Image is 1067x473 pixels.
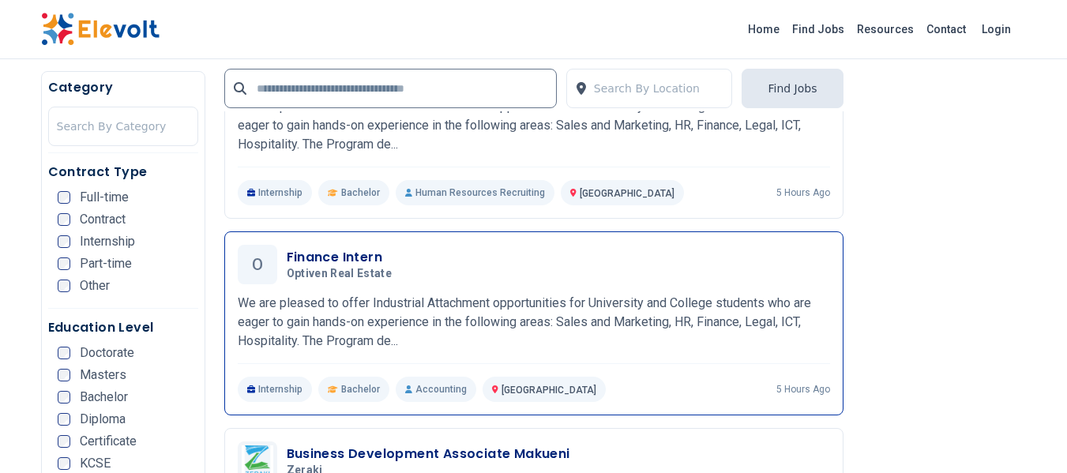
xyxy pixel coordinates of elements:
input: Certificate [58,435,70,448]
input: Diploma [58,413,70,426]
p: Internship [238,377,313,402]
a: Contact [920,17,972,42]
a: Login [972,13,1020,45]
p: O [252,245,263,284]
span: Other [80,280,110,292]
a: Resources [851,17,920,42]
a: Find Jobs [786,17,851,42]
span: Internship [80,235,135,248]
iframe: Chat Widget [988,397,1067,473]
h5: Education Level [48,318,198,337]
span: [GEOGRAPHIC_DATA] [502,385,596,396]
p: Accounting [396,377,476,402]
p: We are pleased to offer Industrial Attachment opportunities for University and College students w... [238,294,830,351]
span: Bachelor [341,186,380,199]
span: Optiven Real Estate [287,267,393,281]
h3: Finance Intern [287,248,399,267]
span: Doctorate [80,347,134,359]
span: Contract [80,213,126,226]
h5: Contract Type [48,163,198,182]
p: Human Resources Recruiting [396,180,554,205]
span: Bachelor [80,391,128,404]
p: 5 hours ago [776,383,830,396]
input: Other [58,280,70,292]
p: We are pleased to offer Industrial Attachment opportunities for University and College students w... [238,97,830,154]
a: Home [742,17,786,42]
input: Part-time [58,257,70,270]
h3: Business Development Associate Makueni [287,445,570,464]
a: OHR InternOptiven Real EstateWe are pleased to offer Industrial Attachment opportunities for Univ... [238,48,830,205]
input: KCSE [58,457,70,470]
span: Bachelor [341,383,380,396]
h5: Category [48,78,198,97]
input: Internship [58,235,70,248]
a: OFinance InternOptiven Real EstateWe are pleased to offer Industrial Attachment opportunities for... [238,245,830,402]
input: Contract [58,213,70,226]
span: Diploma [80,413,126,426]
input: Bachelor [58,391,70,404]
span: Certificate [80,435,137,448]
span: Part-time [80,257,132,270]
button: Find Jobs [742,69,843,108]
span: [GEOGRAPHIC_DATA] [580,188,674,199]
img: Elevolt [41,13,160,46]
input: Masters [58,369,70,381]
p: 5 hours ago [776,186,830,199]
input: Doctorate [58,347,70,359]
span: Full-time [80,191,129,204]
p: Internship [238,180,313,205]
span: Masters [80,369,126,381]
span: KCSE [80,457,111,470]
input: Full-time [58,191,70,204]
